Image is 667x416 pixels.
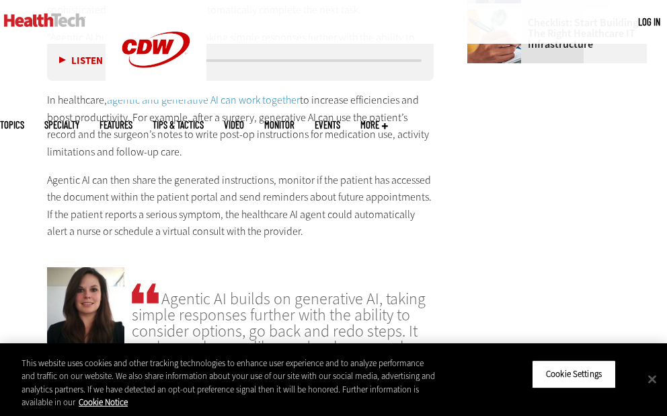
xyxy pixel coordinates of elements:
[264,120,295,130] a: MonITor
[638,15,660,28] a: Log in
[4,13,85,27] img: Home
[224,120,244,130] a: Video
[638,15,660,29] div: User menu
[532,360,616,388] button: Cookie Settings
[47,172,434,240] p: Agentic AI can then share the generated instructions, monitor if the patient has accessed the doc...
[106,89,206,103] a: CDW
[315,120,340,130] a: Events
[637,364,667,394] button: Close
[44,120,79,130] span: Specialty
[132,281,433,388] span: Agentic AI builds on generative AI, taking simple responses further with the ability to consider ...
[100,120,132,130] a: Features
[22,357,436,409] div: This website uses cookies and other tracking technologies to enhance user experience and to analy...
[79,396,128,408] a: More information about your privacy
[153,120,204,130] a: Tips & Tactics
[360,120,388,130] span: More
[47,267,124,345] img: Amanda Saunders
